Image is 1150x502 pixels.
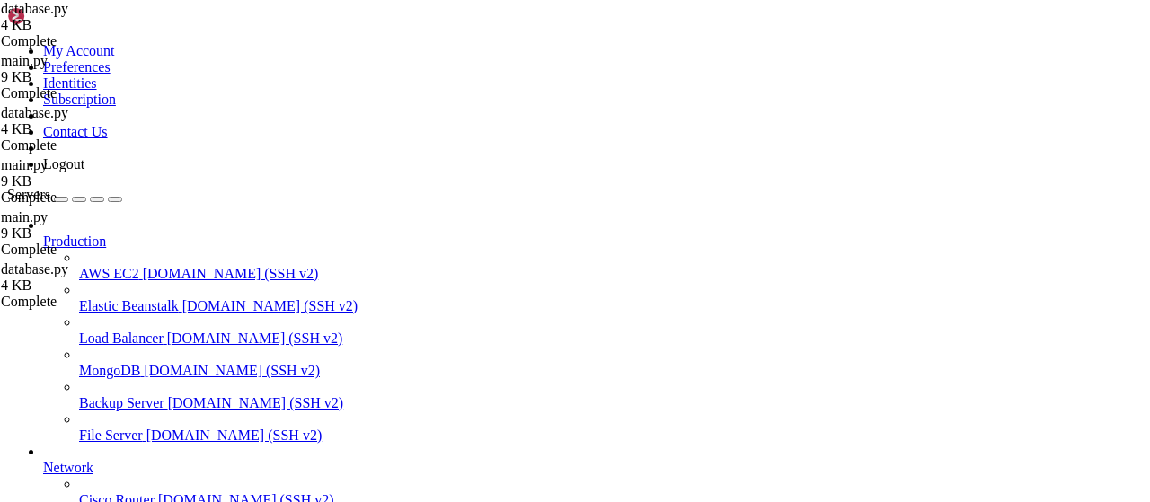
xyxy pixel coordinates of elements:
div: 9 KB [1,173,181,189]
span: main.py [1,209,181,242]
span: main.py [1,209,48,225]
span: database.py [1,1,181,33]
div: Complete [1,137,181,154]
div: 9 KB [1,225,181,242]
span: database.py [1,261,68,277]
div: Complete [1,189,181,206]
div: Complete [1,33,181,49]
span: main.py [1,157,181,189]
span: main.py [1,53,48,68]
span: database.py [1,105,68,120]
span: database.py [1,261,181,294]
span: database.py [1,1,68,16]
span: main.py [1,157,48,172]
div: Complete [1,85,181,101]
div: 9 KB [1,69,181,85]
div: 4 KB [1,17,181,33]
div: 4 KB [1,277,181,294]
span: main.py [1,53,181,85]
div: Complete [1,242,181,258]
div: Complete [1,294,181,310]
span: database.py [1,105,181,137]
div: 4 KB [1,121,181,137]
